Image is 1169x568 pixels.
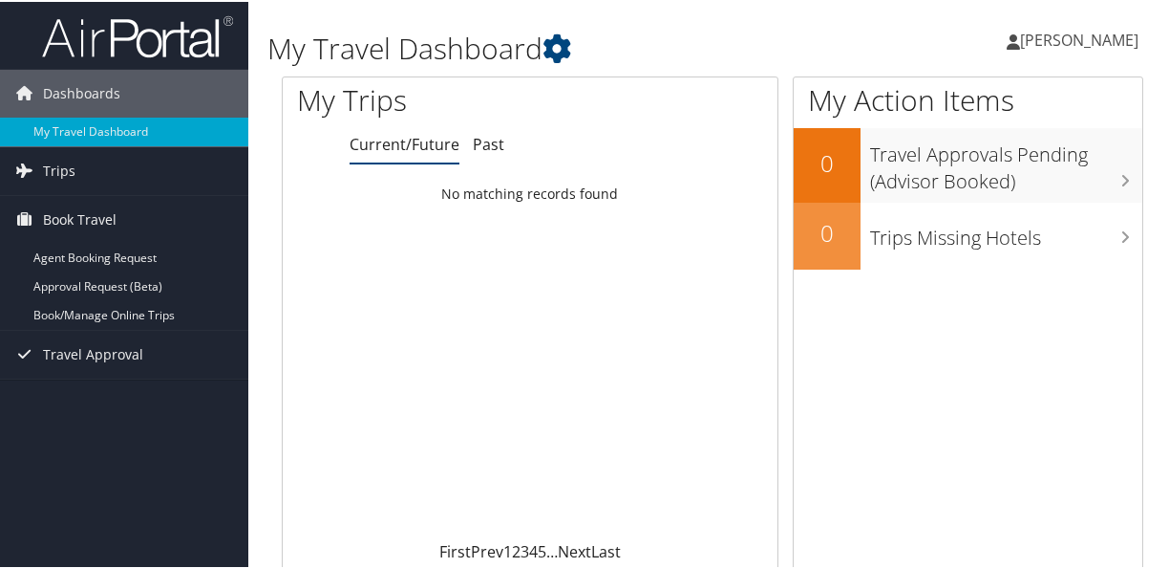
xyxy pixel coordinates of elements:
span: Dashboards [43,68,120,116]
a: 3 [521,539,529,560]
a: [PERSON_NAME] [1007,10,1158,67]
a: 4 [529,539,538,560]
h1: My Action Items [794,78,1142,119]
h1: My Trips [297,78,557,119]
span: Book Travel [43,194,117,242]
span: Travel Approval [43,329,143,377]
a: 2 [512,539,521,560]
span: Trips [43,145,75,193]
a: Prev [471,539,503,560]
a: Past [473,132,504,153]
span: [PERSON_NAME] [1020,28,1138,49]
img: airportal-logo.png [42,12,233,57]
h1: My Travel Dashboard [267,27,861,67]
a: 0Trips Missing Hotels [794,201,1142,268]
a: 1 [503,539,512,560]
a: Last [591,539,621,560]
a: Current/Future [350,132,459,153]
h2: 0 [794,145,861,178]
h2: 0 [794,215,861,248]
h3: Travel Approvals Pending (Advisor Booked) [870,130,1142,193]
a: 0Travel Approvals Pending (Advisor Booked) [794,126,1142,200]
td: No matching records found [283,175,777,209]
a: First [439,539,471,560]
span: … [546,539,558,560]
a: 5 [538,539,546,560]
h3: Trips Missing Hotels [870,213,1142,250]
a: Next [558,539,591,560]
